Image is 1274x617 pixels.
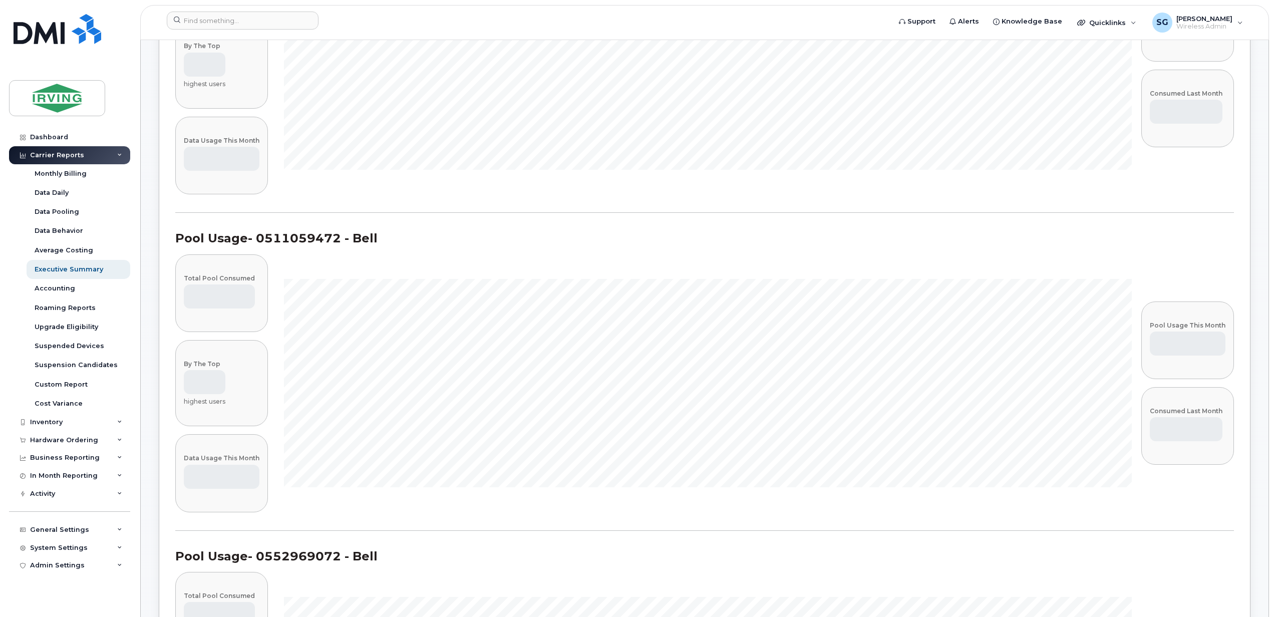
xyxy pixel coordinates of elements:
h3: Pool Usage - 0552969072 - Bell [175,549,1234,564]
h4: By The Top [184,43,225,49]
h4: Total Pool Consumed [184,275,255,281]
span: Quicklinks [1089,19,1126,27]
p: highest users [184,80,225,88]
h4: Data Usage This Month [184,137,259,144]
a: Knowledge Base [986,12,1069,32]
h4: By The Top [184,361,225,367]
h4: Consumed Last Month [1150,408,1222,414]
div: Quicklinks [1070,13,1143,33]
a: Alerts [942,12,986,32]
h4: Consumed Last Month [1150,90,1222,97]
input: Find something... [167,12,318,30]
p: highest users [184,397,225,406]
span: Knowledge Base [1002,17,1062,27]
span: Alerts [958,17,979,27]
span: [PERSON_NAME] [1176,15,1232,23]
span: SG [1156,17,1168,29]
a: Support [892,12,942,32]
span: Support [907,17,935,27]
h3: Pool Usage - 0511059472 - Bell [175,231,1234,246]
h4: Total Pool Consumed [184,592,255,599]
div: Sheryl Galorport [1145,13,1250,33]
h4: Data Usage This Month [184,455,259,461]
h4: Pool Usage This Month [1150,322,1225,329]
span: Wireless Admin [1176,23,1232,31]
